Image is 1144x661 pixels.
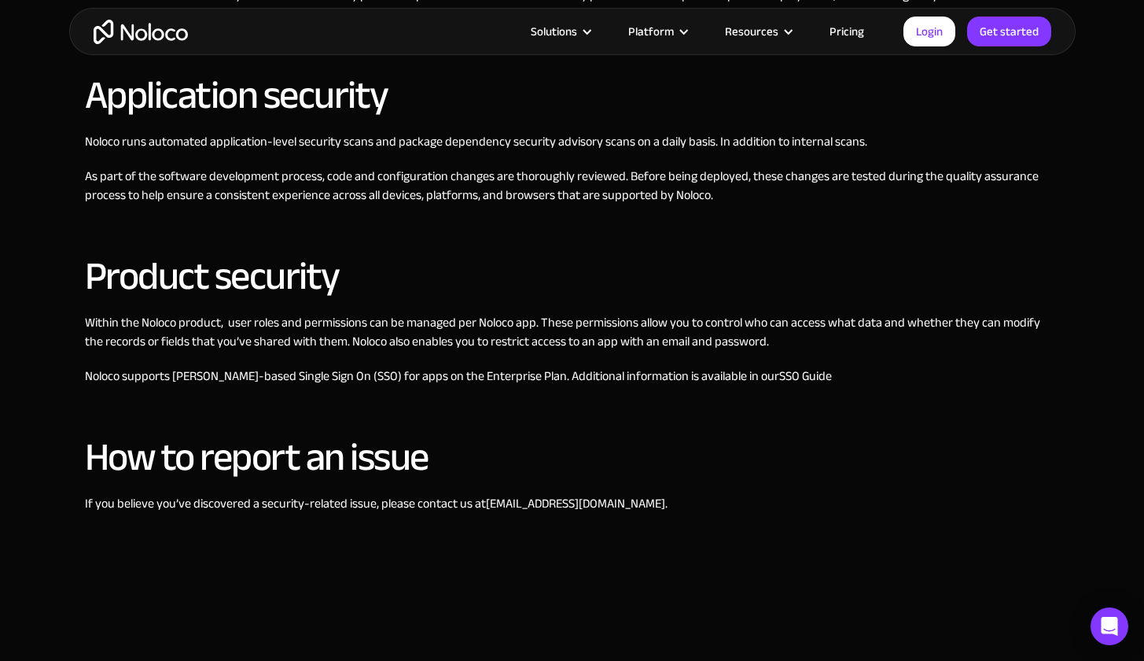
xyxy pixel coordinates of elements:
div: Platform [609,21,705,42]
p: As part of the software development process, code and configuration changes are thoroughly review... [85,167,1060,205]
a: Get started [967,17,1051,46]
div: Resources [705,21,810,42]
p: ‍ [85,587,1060,606]
a: SSO Guide [779,364,832,388]
h2: ‍ [85,529,1060,571]
a: Pricing [810,21,884,42]
div: Solutions [531,21,577,42]
div: Platform [628,21,674,42]
p: If you believe you’ve discovered a security-related issue, please contact us at . [85,494,1060,513]
p: Within the Noloco product, user roles and permissions can be managed per Noloco app. These permis... [85,313,1060,351]
div: Resources [725,21,778,42]
h2: Application security [85,74,1060,116]
a: [EMAIL_ADDRESS][DOMAIN_NAME] [486,492,665,515]
p: ‍ [85,401,1060,420]
div: Open Intercom Messenger [1091,607,1128,645]
p: Noloco supports [PERSON_NAME]-based Single Sign On (SSO) for apps on the Enterprise Plan. Additio... [85,367,1060,386]
p: ‍ [85,220,1060,239]
div: Solutions [511,21,609,42]
h2: How to report an issue [85,436,1060,478]
h2: Product security [85,255,1060,297]
p: Noloco runs automated application-level security scans and package dependency security advisory s... [85,132,1060,151]
a: Login [903,17,955,46]
a: home [94,20,188,44]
